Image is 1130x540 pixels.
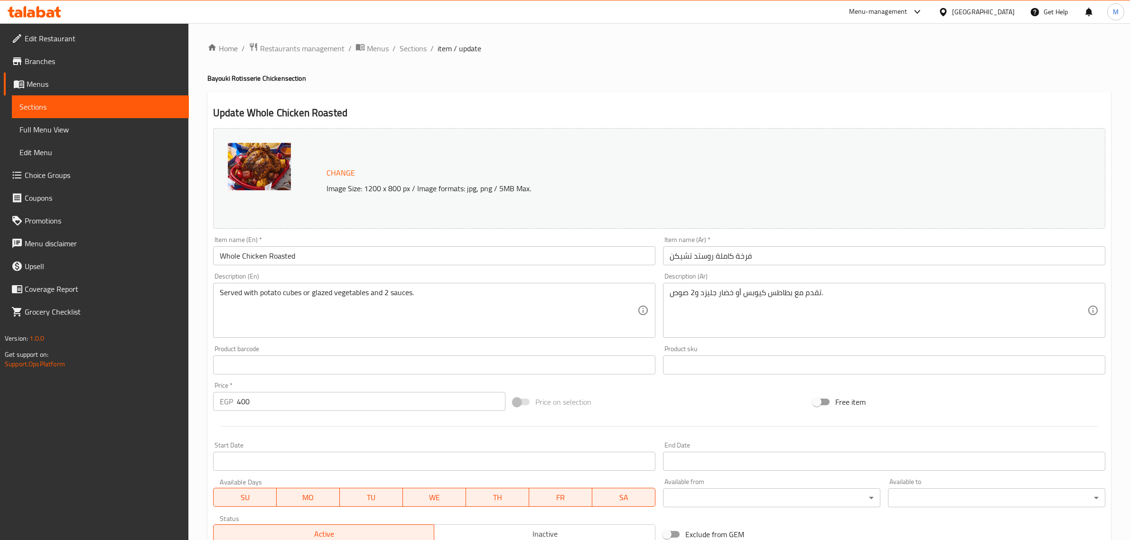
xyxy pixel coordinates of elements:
[220,288,637,333] textarea: Served with potato cubes or glazed vegetables and 2 sauces.
[4,232,189,255] a: Menu disclaimer
[280,491,336,504] span: MO
[348,43,352,54] li: /
[4,164,189,186] a: Choice Groups
[277,488,340,507] button: MO
[19,147,181,158] span: Edit Menu
[392,43,396,54] li: /
[849,6,907,18] div: Menu-management
[25,33,181,44] span: Edit Restaurant
[1113,7,1119,17] span: M
[213,106,1105,120] h2: Update Whole Chicken Roasted
[367,43,389,54] span: Menus
[4,27,189,50] a: Edit Restaurant
[835,396,866,408] span: Free item
[237,392,505,411] input: Please enter price
[663,246,1105,265] input: Enter name Ar
[5,332,28,344] span: Version:
[25,238,181,249] span: Menu disclaimer
[466,488,529,507] button: TH
[25,215,181,226] span: Promotions
[438,43,481,54] span: item / update
[407,491,462,504] span: WE
[25,56,181,67] span: Branches
[213,488,277,507] button: SU
[4,255,189,278] a: Upsell
[344,491,399,504] span: TU
[670,288,1087,333] textarea: تقدم مع بطاطس كيوبس أو خضار جليزد و2 صوص.
[25,192,181,204] span: Coupons
[4,300,189,323] a: Grocery Checklist
[403,488,466,507] button: WE
[529,488,592,507] button: FR
[685,529,744,540] span: Exclude from GEM
[242,43,245,54] li: /
[340,488,403,507] button: TU
[327,166,355,180] span: Change
[207,42,1111,55] nav: breadcrumb
[207,74,1111,83] h4: Bayouki Rotisserie Chicken section
[12,95,189,118] a: Sections
[888,488,1105,507] div: ​
[19,101,181,112] span: Sections
[663,488,880,507] div: ​
[29,332,44,344] span: 1.0.0
[12,141,189,164] a: Edit Menu
[533,491,588,504] span: FR
[213,355,655,374] input: Please enter product barcode
[213,246,655,265] input: Enter name En
[4,73,189,95] a: Menus
[228,143,291,190] img: mmw_638314685431731724
[430,43,434,54] li: /
[25,169,181,181] span: Choice Groups
[4,186,189,209] a: Coupons
[27,78,181,90] span: Menus
[5,358,65,370] a: Support.OpsPlatform
[5,348,48,361] span: Get support on:
[663,355,1105,374] input: Please enter product sku
[217,491,273,504] span: SU
[25,306,181,317] span: Grocery Checklist
[25,261,181,272] span: Upsell
[592,488,655,507] button: SA
[323,163,359,183] button: Change
[400,43,427,54] a: Sections
[355,42,389,55] a: Menus
[25,283,181,295] span: Coverage Report
[596,491,652,504] span: SA
[4,50,189,73] a: Branches
[4,278,189,300] a: Coverage Report
[220,396,233,407] p: EGP
[952,7,1015,17] div: [GEOGRAPHIC_DATA]
[249,42,345,55] a: Restaurants management
[535,396,591,408] span: Price on selection
[207,43,238,54] a: Home
[260,43,345,54] span: Restaurants management
[323,183,970,194] p: Image Size: 1200 x 800 px / Image formats: jpg, png / 5MB Max.
[12,118,189,141] a: Full Menu View
[4,209,189,232] a: Promotions
[19,124,181,135] span: Full Menu View
[470,491,525,504] span: TH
